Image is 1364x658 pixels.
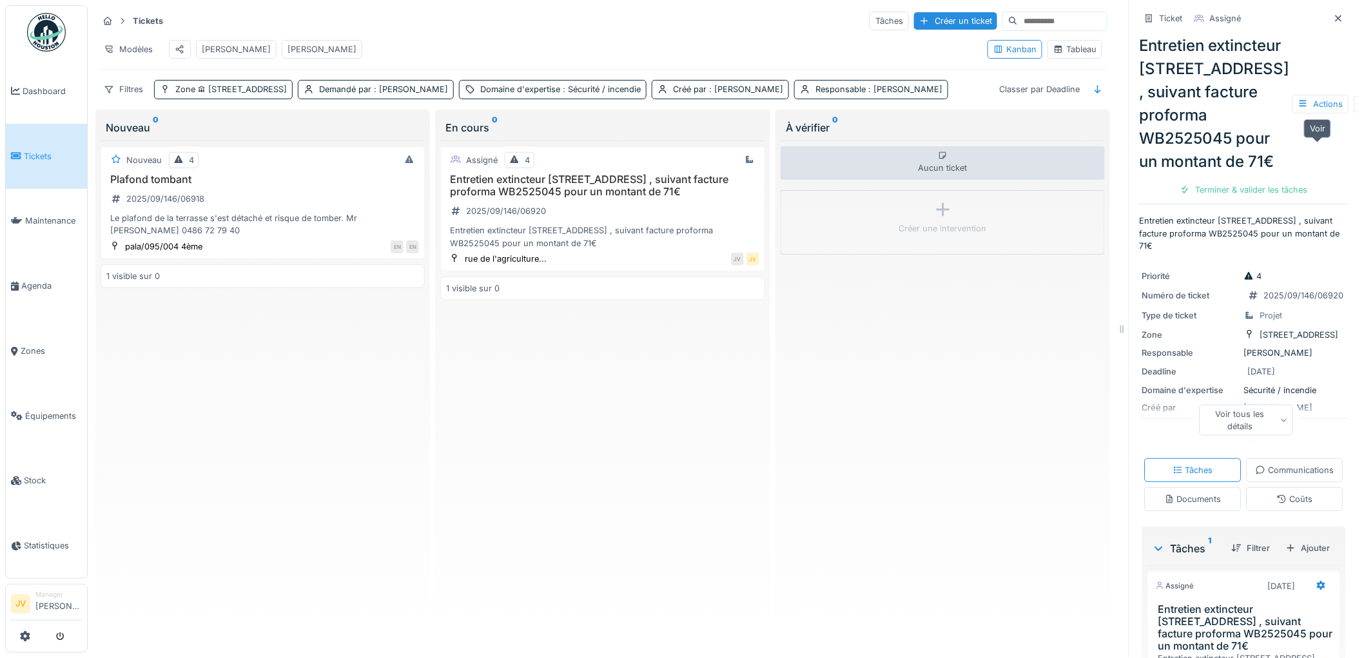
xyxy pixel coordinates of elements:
div: EN [391,240,404,253]
div: Entretien extincteur [STREET_ADDRESS] , suivant facture proforma WB2525045 pour un montant de 71€ [446,224,759,249]
div: pala/095/004 4ème [125,240,202,253]
div: Documents [1165,493,1222,505]
div: Créer un ticket [914,12,997,30]
div: 1 visible sur 0 [106,270,160,282]
div: Coûts [1277,493,1313,505]
div: Modèles [98,40,159,59]
div: Tableau [1053,43,1096,55]
div: Créer une intervention [899,222,987,235]
span: Équipements [25,410,82,422]
span: : [PERSON_NAME] [371,84,448,94]
h3: Plafond tombant [106,173,419,186]
div: 4 [1244,270,1262,282]
div: Filtrer [1227,539,1276,557]
sup: 0 [492,120,498,135]
div: Nouveau [106,120,420,135]
div: En cours [445,120,759,135]
div: Zone [1142,329,1239,341]
div: 2025/09/146/06920 [1264,289,1344,302]
div: Projet [1260,309,1283,322]
sup: 0 [153,120,159,135]
div: Responsable [1142,347,1239,359]
div: Tâches [1153,541,1222,556]
div: Sécurité / incendie [1142,384,1346,396]
div: EN [406,240,419,253]
div: Assigné [1156,581,1194,592]
div: Assigné [466,154,498,166]
div: Terminer & valider les tâches [1175,181,1313,198]
a: Tickets [6,124,87,189]
div: Zone [175,83,287,95]
div: JV [731,253,744,266]
h3: Entretien extincteur [STREET_ADDRESS] , suivant facture proforma WB2525045 pour un montant de 71€ [1158,603,1335,653]
div: Classer par Deadline [993,80,1086,99]
span: Stock [24,474,82,487]
div: Tâches [870,12,909,30]
div: Assigné [1210,12,1242,24]
span: : [PERSON_NAME] [706,84,783,94]
div: [DATE] [1248,365,1276,378]
div: Communications [1256,464,1334,476]
span: Tickets [24,150,82,162]
a: Équipements [6,383,87,449]
div: Manager [35,590,82,599]
div: Numéro de ticket [1142,289,1239,302]
img: Badge_color-CXgf-gQk.svg [27,13,66,52]
div: À vérifier [786,120,1100,135]
div: Créé par [673,83,783,95]
h3: Entretien extincteur [STREET_ADDRESS] , suivant facture proforma WB2525045 pour un montant de 71€ [446,173,759,198]
span: Zones [21,345,82,357]
li: [PERSON_NAME] [35,590,82,617]
div: rue de l'agriculture... [465,253,547,265]
p: Entretien extincteur [STREET_ADDRESS] , suivant facture proforma WB2525045 pour un montant de 71€ [1140,215,1349,252]
span: : Sécurité / incendie [560,84,641,94]
div: Priorité [1142,270,1239,282]
div: Le plafond de la terrasse s'est détaché et risque de tomber. Mr [PERSON_NAME] 0486 72 79 40 [106,212,419,237]
div: Kanban [993,43,1037,55]
a: Statistiques [6,513,87,578]
div: [STREET_ADDRESS] [1260,329,1339,341]
div: 1 visible sur 0 [446,282,500,295]
div: Domaine d'expertise [480,83,641,95]
span: : [PERSON_NAME] [866,84,942,94]
div: 2025/09/146/06918 [126,193,204,205]
div: Nouveau [126,154,162,166]
span: Maintenance [25,215,82,227]
div: Filtres [98,80,149,99]
div: Type de ticket [1142,309,1239,322]
div: Ticket [1160,12,1183,24]
div: 4 [189,154,194,166]
sup: 0 [832,120,838,135]
div: Ajouter [1281,539,1336,557]
a: Zones [6,318,87,383]
div: Responsable [815,83,942,95]
span: [STREET_ADDRESS] [195,84,287,94]
div: Voir tous les détails [1200,405,1294,436]
a: Dashboard [6,59,87,124]
div: [PERSON_NAME] [1142,347,1346,359]
div: 2025/09/146/06920 [466,205,546,217]
span: Agenda [21,280,82,292]
div: Actions [1292,95,1349,113]
span: Dashboard [23,85,82,97]
div: Voir [1304,119,1331,138]
span: Statistiques [24,539,82,552]
a: JV Manager[PERSON_NAME] [11,590,82,621]
div: [DATE] [1268,580,1296,592]
div: Tâches [1173,464,1214,476]
div: [PERSON_NAME] [202,43,271,55]
div: Domaine d'expertise [1142,384,1239,396]
a: Stock [6,449,87,514]
div: 4 [525,154,530,166]
a: Maintenance [6,189,87,254]
div: Demandé par [319,83,448,95]
div: [PERSON_NAME] [287,43,356,55]
strong: Tickets [128,15,168,27]
div: Entretien extincteur [STREET_ADDRESS] , suivant facture proforma WB2525045 pour un montant de 71€ [1140,34,1349,173]
sup: 1 [1209,541,1212,556]
div: Aucun ticket [781,146,1105,180]
li: JV [11,594,30,614]
div: JV [746,253,759,266]
div: Deadline [1142,365,1239,378]
a: Agenda [6,253,87,318]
